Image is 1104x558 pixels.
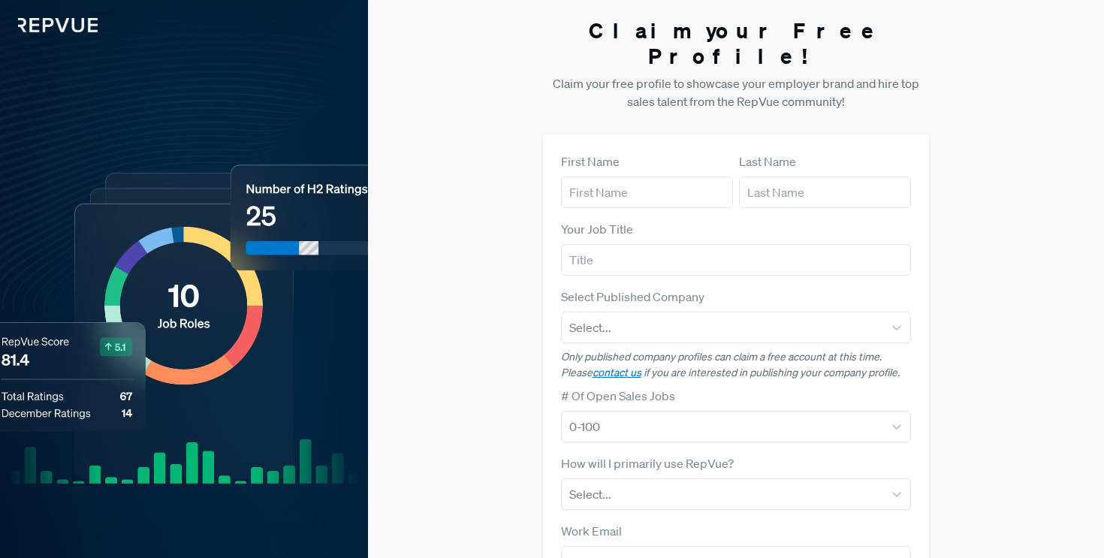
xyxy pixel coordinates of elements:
[561,220,633,238] label: Your Job Title
[561,288,704,306] label: Select Published Company
[543,18,930,68] h3: Claim your Free Profile!
[561,349,912,381] p: Only published company profiles can claim a free account at this time. Please if you are interest...
[561,522,622,540] label: Work Email
[739,152,796,170] label: Last Name
[593,366,641,379] a: contact us
[561,176,733,208] input: First Name
[739,176,911,208] input: Last Name
[561,152,620,170] label: First Name
[561,387,675,405] label: # Of Open Sales Jobs
[543,74,930,110] p: Claim your free profile to showcase your employer brand and hire top sales talent from the RepVue...
[561,454,734,472] label: How will I primarily use RepVue?
[561,244,912,276] input: Title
